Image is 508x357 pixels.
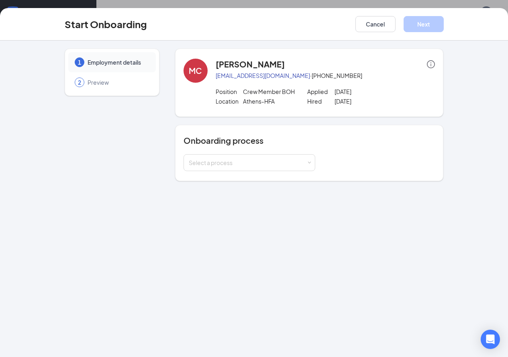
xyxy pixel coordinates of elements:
p: Position [216,88,243,96]
h4: Onboarding process [184,135,435,146]
button: Next [404,16,444,32]
span: info-circle [427,60,435,68]
div: MC [189,65,202,76]
div: Open Intercom Messenger [481,330,500,349]
p: [DATE] [335,88,390,96]
p: Athens-HFA [243,97,298,105]
span: 1 [78,58,81,66]
h3: Start Onboarding [65,17,147,31]
p: · [PHONE_NUMBER] [216,71,435,80]
p: Applied [307,88,335,96]
p: Crew Member BOH [243,88,298,96]
span: 2 [78,78,81,86]
div: Select a process [189,159,306,167]
span: Employment details [88,58,148,66]
a: [EMAIL_ADDRESS][DOMAIN_NAME] [216,72,310,79]
h4: [PERSON_NAME] [216,59,285,70]
span: Preview [88,78,148,86]
p: Hired [307,97,335,105]
button: Cancel [355,16,396,32]
p: [DATE] [335,97,390,105]
p: Location [216,97,243,105]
